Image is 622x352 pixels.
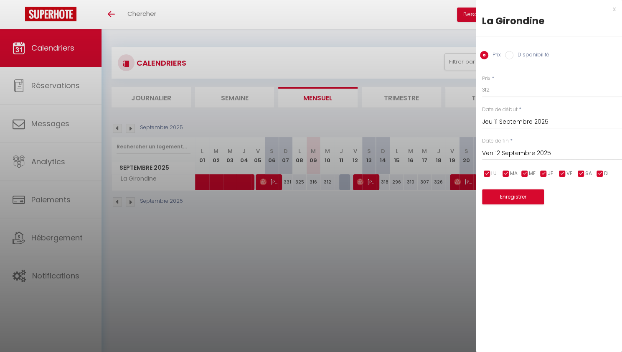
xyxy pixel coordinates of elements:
[510,170,518,178] span: MA
[604,170,609,178] span: DI
[513,51,549,60] label: Disponibilité
[482,75,490,83] label: Prix
[482,106,518,114] label: Date de début
[476,4,616,14] div: x
[585,170,592,178] span: SA
[482,189,544,204] button: Enregistrer
[7,3,32,28] button: Ouvrir le widget de chat LiveChat
[529,170,536,178] span: ME
[488,51,501,60] label: Prix
[482,137,509,145] label: Date de fin
[548,170,553,178] span: JE
[482,14,616,28] div: La Girondine
[491,170,497,178] span: LU
[566,170,572,178] span: VE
